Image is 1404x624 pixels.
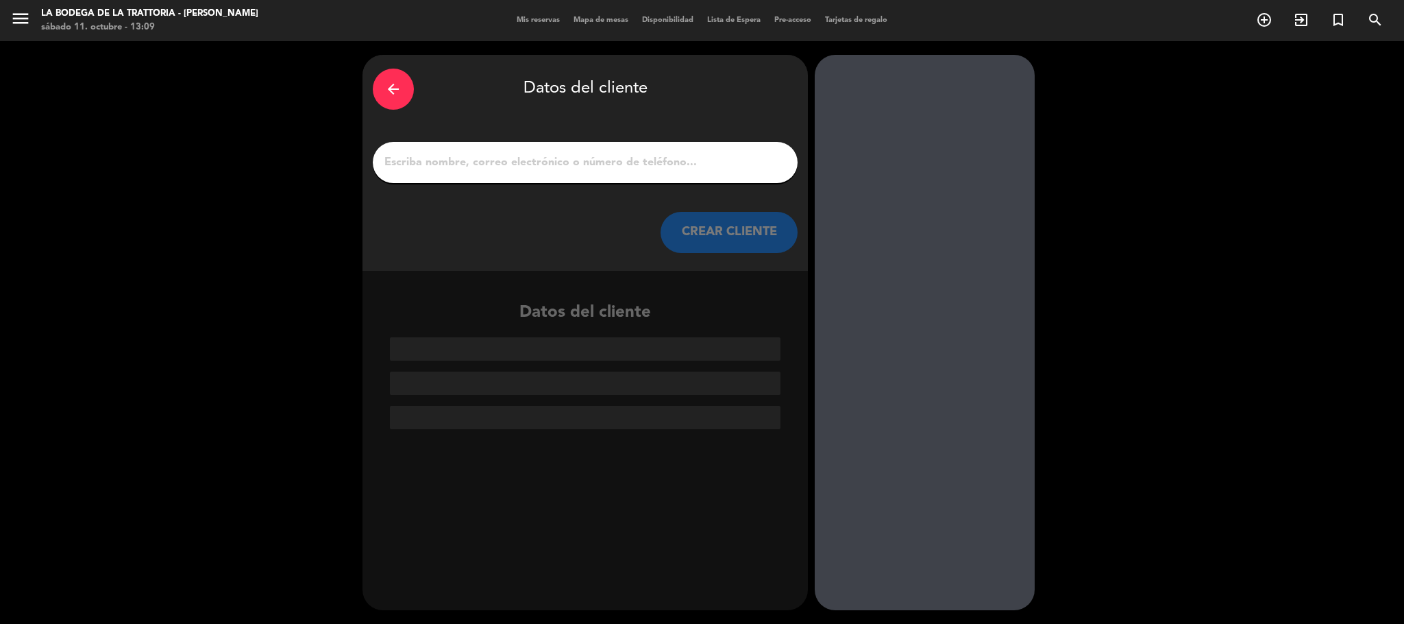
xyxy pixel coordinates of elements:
[635,16,700,24] span: Disponibilidad
[767,16,818,24] span: Pre-acceso
[510,16,567,24] span: Mis reservas
[1293,12,1309,28] i: exit_to_app
[1330,12,1346,28] i: turned_in_not
[10,8,31,34] button: menu
[383,153,787,172] input: Escriba nombre, correo electrónico o número de teléfono...
[10,8,31,29] i: menu
[567,16,635,24] span: Mapa de mesas
[1256,12,1272,28] i: add_circle_outline
[1367,12,1383,28] i: search
[41,7,258,21] div: La Bodega de la Trattoria - [PERSON_NAME]
[373,65,798,113] div: Datos del cliente
[385,81,402,97] i: arrow_back
[41,21,258,34] div: sábado 11. octubre - 13:09
[362,300,808,429] div: Datos del cliente
[700,16,767,24] span: Lista de Espera
[661,212,798,253] button: CREAR CLIENTE
[818,16,894,24] span: Tarjetas de regalo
